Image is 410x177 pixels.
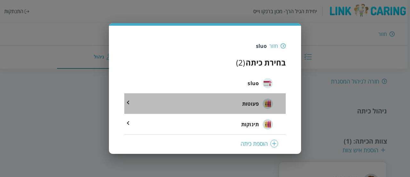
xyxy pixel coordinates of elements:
div: חזור [269,42,278,49]
img: פעוטות [263,99,273,109]
div: ( 2 ) [236,57,245,68]
h3: בחירת כיתה [246,57,286,68]
div: הוספת כיתה [132,140,278,147]
span: פעוטות [242,100,259,108]
span: תינוקות [241,120,259,128]
img: sluo [263,78,273,88]
img: תינוקות [263,119,273,129]
img: plus [270,140,278,147]
span: sluo [248,79,259,87]
div: sluo [256,42,267,49]
img: חזור [281,43,286,49]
